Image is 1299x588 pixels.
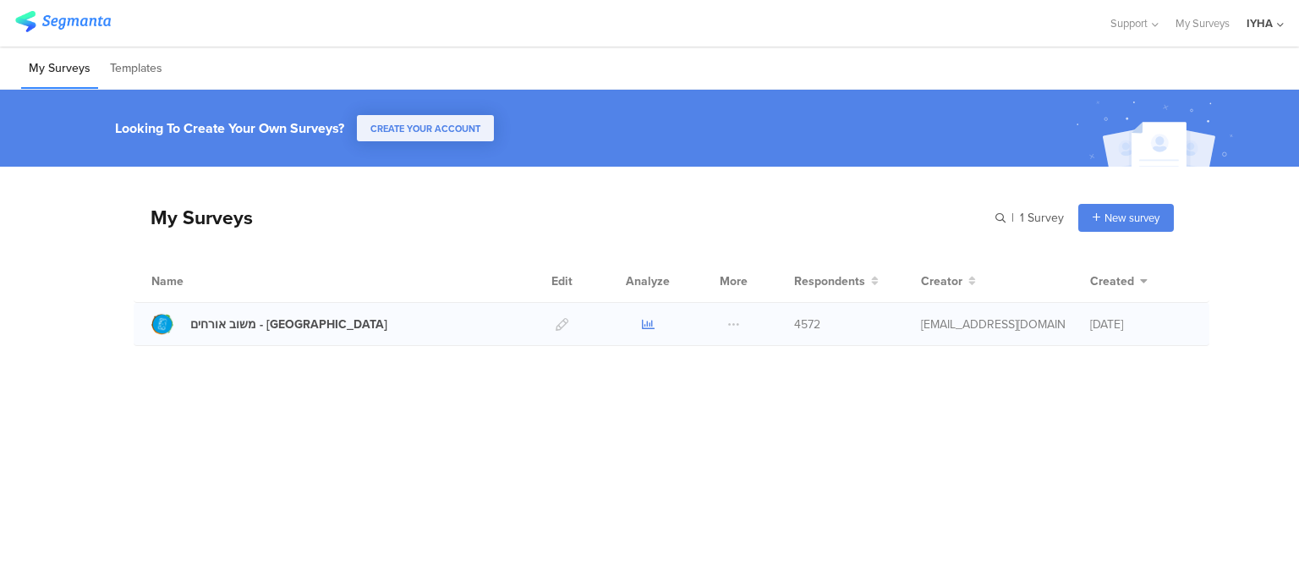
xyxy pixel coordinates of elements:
span: Support [1110,15,1148,31]
span: Created [1090,272,1134,290]
span: 4572 [794,316,820,333]
div: ofir@iyha.org.il [921,316,1065,333]
div: Name [151,272,253,290]
span: New survey [1104,210,1159,226]
button: Respondents [794,272,879,290]
li: My Surveys [21,49,98,89]
span: Creator [921,272,962,290]
div: More [715,260,752,302]
span: | [1009,209,1017,227]
span: 1 Survey [1020,209,1064,227]
li: Templates [102,49,170,89]
span: Respondents [794,272,865,290]
button: Creator [921,272,976,290]
div: [DATE] [1090,316,1192,333]
div: Analyze [622,260,673,302]
div: משוב אורחים - בית שאן [190,316,387,333]
img: segmanta logo [15,11,111,32]
img: create_account_image.svg [1070,95,1244,172]
div: IYHA [1247,15,1273,31]
div: My Surveys [134,203,253,232]
a: משוב אורחים - [GEOGRAPHIC_DATA] [151,313,387,335]
div: Edit [544,260,580,302]
button: Created [1090,272,1148,290]
div: Looking To Create Your Own Surveys? [115,118,344,138]
button: CREATE YOUR ACCOUNT [357,115,494,141]
span: CREATE YOUR ACCOUNT [370,122,480,135]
